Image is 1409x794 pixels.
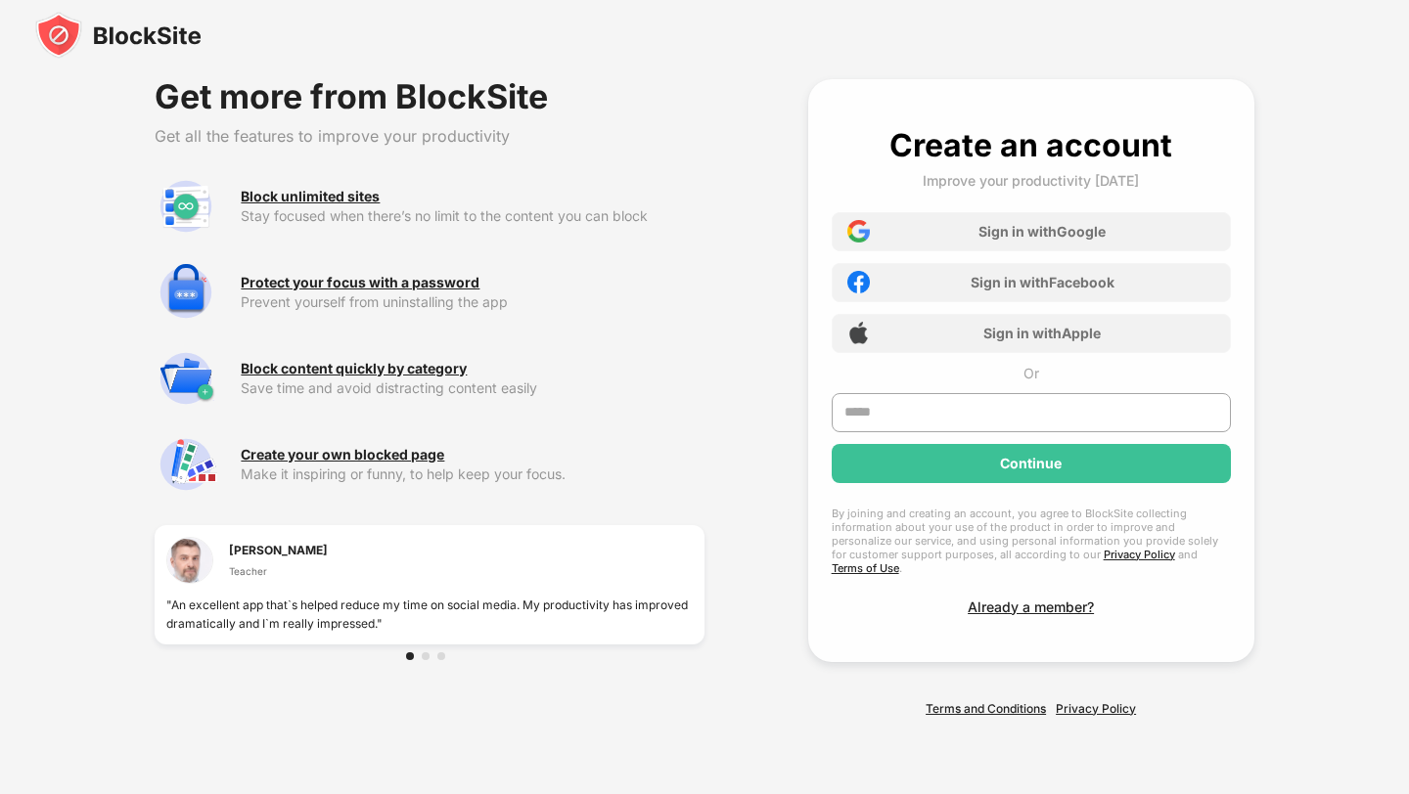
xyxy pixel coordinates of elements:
div: By joining and creating an account, you agree to BlockSite collecting information about your use ... [832,507,1231,575]
div: Get more from BlockSite [155,79,704,114]
div: Improve your productivity [DATE] [923,172,1139,189]
img: blocksite-icon-black.svg [35,12,202,59]
div: Protect your focus with a password [241,275,479,290]
div: Continue [1000,456,1062,471]
a: Privacy Policy [1056,701,1136,716]
img: premium-category.svg [155,347,217,410]
div: Create an account [889,126,1172,164]
div: Create your own blocked page [241,447,444,463]
img: google-icon.png [847,220,870,243]
img: premium-customize-block-page.svg [155,433,217,496]
div: Or [1023,365,1039,381]
a: Privacy Policy [1104,548,1175,561]
a: Terms and Conditions [926,701,1046,716]
div: Already a member? [968,598,1094,615]
div: Make it inspiring or funny, to help keep your focus. [241,466,704,482]
div: Teacher [229,563,328,579]
div: Sign in with Apple [983,325,1101,341]
img: premium-unlimited-blocklist.svg [155,175,217,238]
img: facebook-icon.png [847,271,870,293]
div: [PERSON_NAME] [229,541,328,559]
img: premium-password-protection.svg [155,261,217,324]
div: Stay focused when there’s no limit to the content you can block [241,208,704,224]
img: apple-icon.png [847,322,870,344]
div: Block content quickly by category [241,361,467,376]
div: Save time and avoid distracting content easily [241,380,704,396]
div: Prevent yourself from uninstalling the app [241,294,704,310]
div: "An excellent app that`s helped reduce my time on social media. My productivity has improved dram... [166,595,693,633]
div: Sign in with Google [978,223,1106,240]
img: testimonial-1.jpg [166,537,213,584]
div: Block unlimited sites [241,189,380,204]
div: Sign in with Facebook [971,274,1114,290]
div: Get all the features to improve your productivity [155,126,704,146]
a: Terms of Use [832,561,899,575]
